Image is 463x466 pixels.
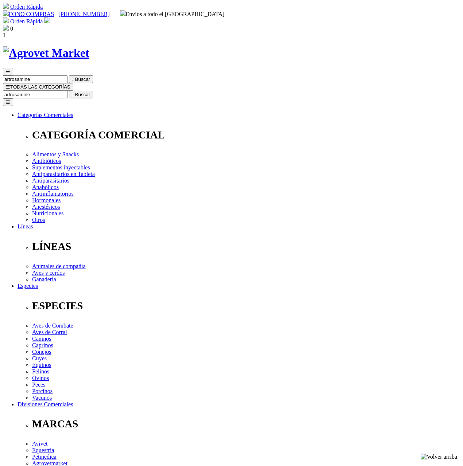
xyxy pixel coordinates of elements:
a: Peces [32,381,45,388]
a: Hormonales [32,197,61,203]
a: Caninos [32,336,51,342]
a: Cuyes [32,355,47,361]
button: ☰ [3,98,13,106]
span: ☰ [6,69,10,74]
button:  Buscar [69,75,93,83]
i:  [72,92,74,97]
a: Vacunos [32,395,52,401]
p: MARCAS [32,418,460,430]
i:  [3,32,5,38]
button:  Buscar [69,91,93,98]
input: Buscar [3,75,67,83]
a: Anestésicos [32,204,60,210]
img: user.svg [44,17,50,23]
a: [PHONE_NUMBER] [58,11,109,17]
a: Orden Rápida [10,4,43,10]
span: Buscar [75,77,90,82]
a: Otros [32,217,45,223]
img: shopping-cart.svg [3,17,9,23]
a: Suplementos inyectables [32,164,90,171]
a: Equinos [32,362,51,368]
button: ☰ [3,68,13,75]
a: Avivet [32,440,47,447]
a: Antiinflamatorios [32,191,74,197]
img: shopping-bag.svg [3,25,9,31]
span: Buscar [75,92,90,97]
a: Antibióticos [32,158,61,164]
a: Categorías Comerciales [18,112,73,118]
img: Volver arriba [421,454,457,460]
img: shopping-cart.svg [3,3,9,9]
a: Alimentos y Snacks [32,151,79,157]
a: Nutricionales [32,210,63,216]
a: Felinos [32,368,49,375]
p: ESPECIES [32,300,460,312]
a: Anabólicos [32,184,59,190]
a: Acceda a su cuenta de cliente [44,18,50,24]
img: Agrovet Market [3,46,89,60]
a: Especies [18,283,38,289]
button: ☰TODAS LAS CATEGORÍAS [3,83,73,91]
img: delivery-truck.svg [120,10,126,16]
a: Orden Rápida [10,18,43,24]
a: FONO COMPRAS [3,11,54,17]
a: Divisiones Comerciales [18,401,73,407]
p: LÍNEAS [32,240,460,252]
img: phone.svg [3,10,9,16]
a: Aves de Corral [32,329,67,335]
input: Buscar [3,91,67,98]
i:  [72,77,74,82]
span: ☰ [6,84,10,90]
span: Envíos a todo el [GEOGRAPHIC_DATA] [120,11,225,17]
a: Equestria [32,447,54,453]
a: Aves de Combate [32,322,73,329]
a: Ovinos [32,375,49,381]
a: Aves y cerdos [32,270,65,276]
a: Petmedica [32,454,57,460]
p: CATEGORÍA COMERCIAL [32,129,460,141]
a: Ganadería [32,276,56,282]
a: Líneas [18,223,33,230]
a: Animales de compañía [32,263,86,269]
a: Porcinos [32,388,53,394]
span: 0 [10,26,13,32]
a: Antiparasitarios en Tableta [32,171,95,177]
a: Conejos [32,349,51,355]
a: Caprinos [32,342,53,348]
a: Antiparasitarios [32,177,69,184]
